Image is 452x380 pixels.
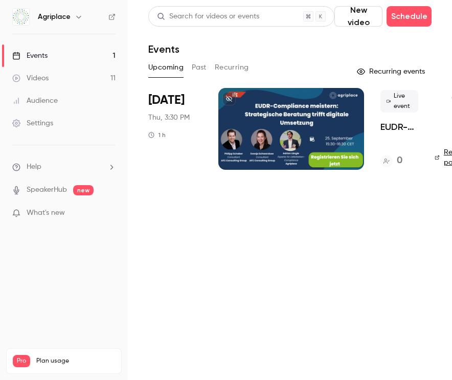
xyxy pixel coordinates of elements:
button: Schedule [387,6,432,27]
span: Plan usage [36,357,115,365]
button: Recurring [215,59,249,76]
button: Recurring events [352,63,432,80]
span: Thu, 3:30 PM [148,113,190,123]
h4: 0 [397,154,402,168]
div: Events [12,51,48,61]
button: Past [192,59,207,76]
a: SpeakerHub [27,185,67,195]
span: Help [27,162,41,172]
a: 0 [380,154,402,168]
button: New video [334,6,382,27]
span: What's new [27,208,65,218]
iframe: Noticeable Trigger [103,209,116,218]
li: help-dropdown-opener [12,162,116,172]
span: Live event [380,90,418,113]
h6: Agriplace [38,12,71,22]
div: Sep 25 Thu, 3:30 PM (Europe/Amsterdam) [148,88,202,170]
span: new [73,185,94,195]
img: Agriplace [13,9,29,25]
a: EUDR-Compliance meistern: Strategische Beratung trifft digitale Umsetzung [380,121,418,133]
span: Pro [13,355,30,367]
div: Videos [12,73,49,83]
button: Upcoming [148,59,184,76]
div: Audience [12,96,58,106]
span: [DATE] [148,92,185,108]
h1: Events [148,43,179,55]
div: Settings [12,118,53,128]
div: 1 h [148,131,166,139]
div: Search for videos or events [157,11,259,22]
